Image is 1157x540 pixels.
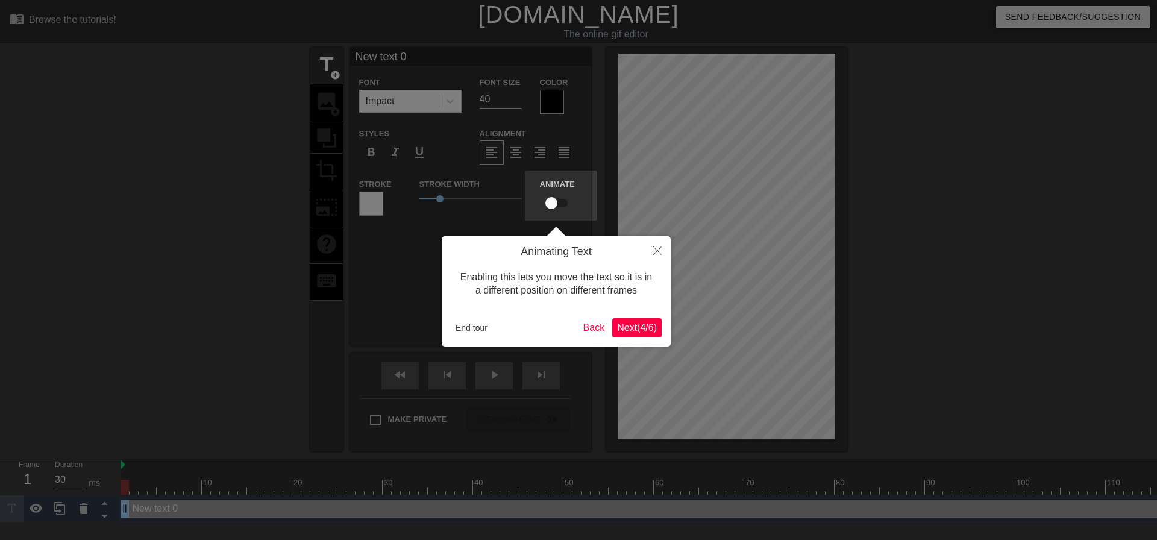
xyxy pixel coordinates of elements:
button: Back [578,318,610,337]
button: End tour [451,319,492,337]
h4: Animating Text [451,245,662,259]
button: Next [612,318,662,337]
button: Close [644,236,671,264]
span: Next ( 4 / 6 ) [617,322,657,333]
div: Enabling this lets you move the text so it is in a different position on different frames [451,259,662,310]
